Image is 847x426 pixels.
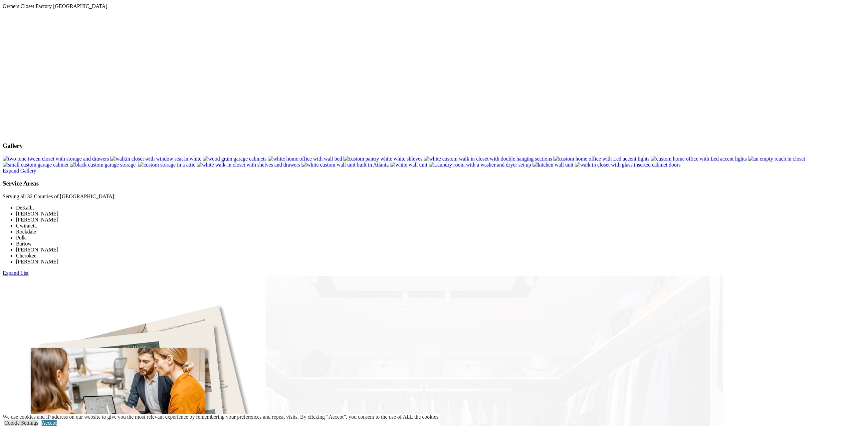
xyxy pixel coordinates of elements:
img: custom home office with Led accent lights [553,156,650,162]
img: walkin closet with window seat in white [110,156,201,162]
img: two tone tween closet with storage and drawers [3,156,109,162]
p: Serving all 32 Counties of [GEOGRAPHIC_DATA]: [3,194,844,200]
li: [PERSON_NAME], [16,211,844,217]
li: [PERSON_NAME] [16,247,844,253]
li: Rockdale [16,229,844,235]
img: custom home office with Led accent lights [651,156,747,162]
div: We use cookies and IP address on our website to give you the most relevant experience by remember... [3,414,440,420]
img: custom pantry white white shleves [343,156,422,162]
li: [PERSON_NAME] [16,259,844,265]
img: white custom wall unit built in Atlanta [302,162,389,168]
img: wood grain garage cabinets [203,156,266,162]
a: Click Expand List to Expand Service Area List [3,270,29,276]
h3: Gallery [3,142,844,150]
img: white home office with wall bed [268,156,342,162]
img: white wall unit [390,162,427,168]
a: Cookie Settings [4,420,38,426]
img: small custom garage cabinet [3,162,69,168]
img: kitchen wall unit [532,162,574,168]
h3: Service Areas [3,180,844,187]
li: Cherokee [16,253,844,259]
li: [PERSON_NAME] [16,217,844,223]
img: custom storage in a attic [138,162,195,168]
img: an empty reach in closet [748,156,805,162]
img: white custom walk in closet with double hanging sections [424,156,552,162]
li: Polk [16,235,844,241]
li: DeKalb, [16,205,844,211]
a: Accept [42,420,57,426]
img: walk in closet with glass inserted cabinet doors [575,162,681,168]
img: black custom garage storage [70,162,136,168]
img: white walk-in closet with shelves and drawers [197,162,300,168]
li: Bartow [16,241,844,247]
img: Laundry room with a washer and dryer set up [429,162,531,168]
iframe: Introducing Closet Factory Atlanta Video [3,15,216,135]
a: Expand Gallery Images [3,168,36,174]
p: Owners Closet Factory [GEOGRAPHIC_DATA] [3,3,844,9]
li: Gwinnett. [16,223,844,229]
